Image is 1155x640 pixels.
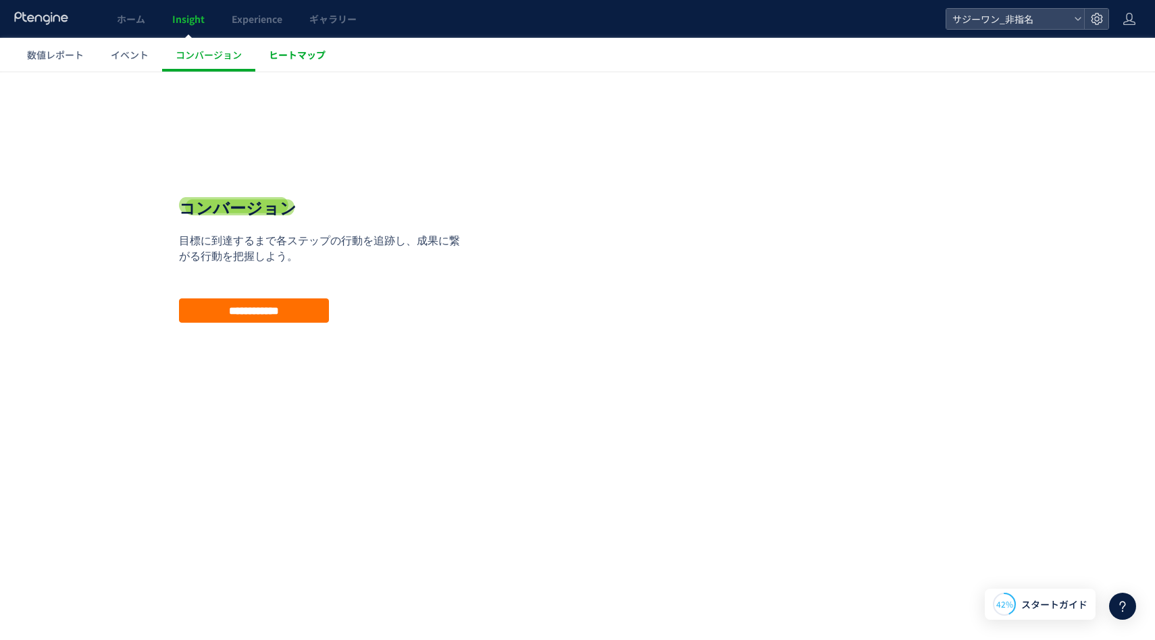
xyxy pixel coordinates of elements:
span: イベント [111,48,149,61]
span: 数値レポート [27,48,84,61]
span: Experience [232,12,282,26]
span: コンバージョン [176,48,242,61]
span: スタートガイド [1021,597,1087,612]
h1: コンバージョン [179,126,297,149]
span: 42% [996,598,1013,610]
span: ギャラリー [309,12,357,26]
span: Insight [172,12,205,26]
span: サジーワン_非指名 [948,9,1069,29]
span: ヒートマップ [269,48,326,61]
p: 目標に到達するまで各ステップの行動を追跡し、成果に繋がる行動を把握しよう。 [179,162,469,193]
span: ホーム [117,12,145,26]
